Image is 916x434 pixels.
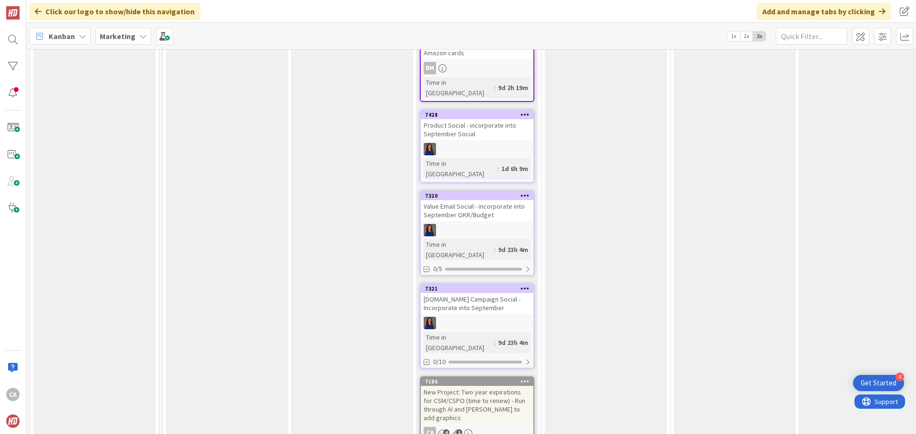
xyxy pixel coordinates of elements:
[6,388,20,401] div: CA
[420,29,534,102] a: Add language for restrictions on Amazon cardsBMTime in [GEOGRAPHIC_DATA]:9d 2h 19m
[421,143,533,155] div: SL
[727,31,740,41] span: 1x
[424,239,494,260] div: Time in [GEOGRAPHIC_DATA]
[421,284,533,293] div: 7321
[6,414,20,428] img: avatar
[421,200,533,221] div: Value Email Social - incorporate into September OKR/Budget
[421,386,533,424] div: New Project: Two year expirations for CSM/CSPO (time to renew) - Run through AI and [PERSON_NAME]...
[425,192,533,199] div: 7320
[496,337,531,348] div: 9d 23h 4m
[740,31,753,41] span: 2x
[496,244,531,255] div: 9d 23h 4m
[424,332,494,353] div: Time in [GEOGRAPHIC_DATA]
[425,378,533,385] div: 7186
[421,377,533,386] div: 7186
[29,3,200,20] div: Click our logo to show/hide this navigation
[776,28,847,45] input: Quick Filter...
[100,31,135,41] b: Marketing
[499,163,531,174] div: 1d 6h 9m
[421,62,533,74] div: BM
[424,143,436,155] img: SL
[494,244,496,255] span: :
[494,82,496,93] span: :
[421,111,533,119] div: 7428
[49,30,75,42] span: Kanban
[420,283,534,369] a: 7321[DOMAIN_NAME] Campaign Social - Incorporate into SeptemberSLTime in [GEOGRAPHIC_DATA]:9d 23h ...
[757,3,891,20] div: Add and manage tabs by clicking
[421,111,533,140] div: 7428Product Social - incorporate into September Social
[425,285,533,292] div: 7321
[433,357,446,367] span: 0/10
[424,317,436,329] img: SL
[425,111,533,118] div: 7428
[421,377,533,424] div: 7186New Project: Two year expirations for CSM/CSPO (time to renew) - Run through AI and [PERSON_N...
[424,77,494,98] div: Time in [GEOGRAPHIC_DATA]
[421,224,533,236] div: SL
[424,62,436,74] div: BM
[6,6,20,20] img: Visit kanbanzone.com
[861,378,896,388] div: Get Started
[498,163,499,174] span: :
[424,158,498,179] div: Time in [GEOGRAPHIC_DATA]
[753,31,766,41] span: 3x
[895,373,904,381] div: 4
[421,293,533,314] div: [DOMAIN_NAME] Campaign Social - Incorporate into September
[494,337,496,348] span: :
[420,191,534,276] a: 7320Value Email Social - incorporate into September OKR/BudgetSLTime in [GEOGRAPHIC_DATA]:9d 23h ...
[421,192,533,200] div: 7320
[421,119,533,140] div: Product Social - incorporate into September Social
[853,375,904,391] div: Open Get Started checklist, remaining modules: 4
[421,192,533,221] div: 7320Value Email Social - incorporate into September OKR/Budget
[424,224,436,236] img: SL
[420,110,534,183] a: 7428Product Social - incorporate into September SocialSLTime in [GEOGRAPHIC_DATA]:1d 6h 9m
[433,264,442,274] span: 0/5
[421,284,533,314] div: 7321[DOMAIN_NAME] Campaign Social - Incorporate into September
[496,82,531,93] div: 9d 2h 19m
[20,1,43,13] span: Support
[421,317,533,329] div: SL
